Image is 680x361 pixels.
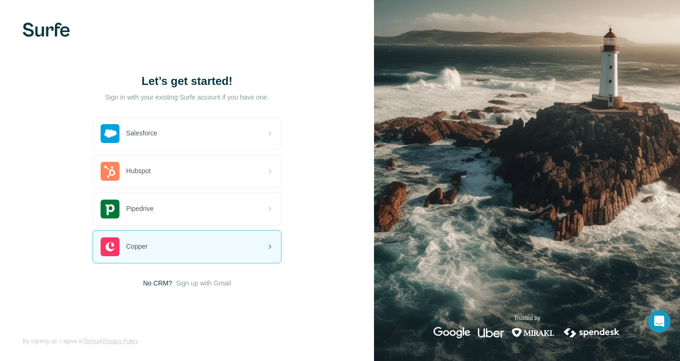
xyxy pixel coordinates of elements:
[478,327,504,338] img: uber's logo
[93,74,281,89] h1: Let’s get started!
[126,128,157,138] span: Salesforce
[143,278,172,288] span: No CRM?
[126,166,151,176] span: Hubspot
[84,338,99,344] a: Terms
[433,327,470,338] img: google's logo
[126,242,148,252] span: Copper
[105,92,269,102] p: Sign in with your existing Surfe account if you have one.
[514,314,540,322] p: Trusted by
[101,200,119,218] img: pipedrive's logo
[101,237,119,256] img: copper's logo
[101,162,119,181] img: hubspot's logo
[23,23,70,37] img: Surfe's logo
[103,338,138,344] a: Privacy Policy
[511,327,555,338] img: mirakl's logo
[126,204,153,214] span: Pipedrive
[176,278,231,288] button: Sign up with Gmail
[648,310,671,333] div: Open Intercom Messenger
[23,337,138,345] span: By signing up, I agree to &
[562,327,621,338] img: spendesk's logo
[101,124,119,143] img: salesforce's logo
